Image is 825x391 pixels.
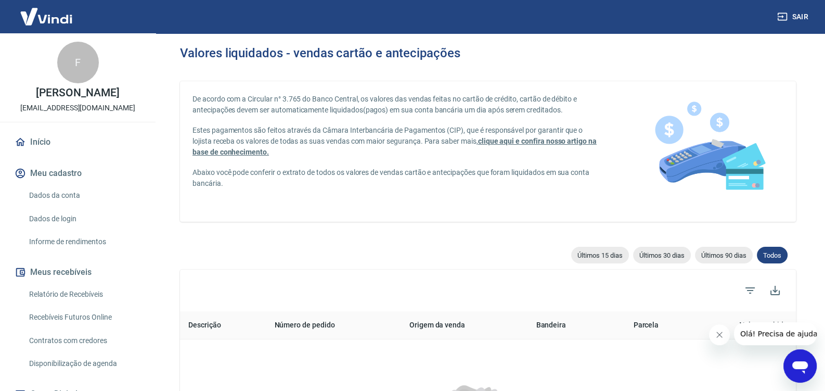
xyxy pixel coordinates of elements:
a: Relatório de Recebíveis [25,284,143,305]
a: Dados de login [25,208,143,230]
th: Descrição [180,311,266,339]
div: F [57,42,99,83]
p: Estes pagamentos são feitos através da Câmara Interbancária de Pagamentos (CIP), que é responsáve... [192,125,599,158]
th: Bandeira [527,311,609,339]
th: Número de pedido [266,311,401,339]
div: Todos [757,247,788,263]
h3: Valores liquidados - vendas cartão e antecipações [180,46,460,60]
button: Sair [775,7,813,27]
button: Meus recebíveis [12,261,143,284]
a: Recebíveis Futuros Online [25,307,143,328]
a: Disponibilização de agenda [25,353,143,374]
div: Últimos 90 dias [695,247,753,263]
div: Últimos 15 dias [571,247,629,263]
p: De acordo com a Circular n° 3.765 do Banco Central, os valores das vendas feitas no cartão de cré... [192,94,599,116]
th: Origem da venda [401,311,528,339]
iframe: Botão para abrir a janela de mensagens [783,349,817,383]
img: Vindi [12,1,80,32]
span: Últimos 90 dias [695,251,753,259]
button: Baixar listagem [763,278,788,303]
span: Olá! Precisa de ajuda? [6,7,87,16]
th: Parcela [609,311,682,339]
div: Últimos 30 dias [633,247,691,263]
button: Meu cadastro [12,162,143,185]
a: Informe de rendimentos [25,231,143,253]
a: Dados da conta [25,185,143,206]
p: Abaixo você pode conferir o extrato de todos os valores de vendas cartão e antecipações que foram... [192,167,599,189]
span: Filtros [738,278,763,303]
p: [EMAIL_ADDRESS][DOMAIN_NAME] [20,103,135,113]
img: card-liquidations.916113cab14af1f97834.png [639,81,779,222]
p: [PERSON_NAME] [36,87,119,98]
a: Contratos com credores [25,330,143,351]
span: Últimos 30 dias [633,251,691,259]
span: Últimos 15 dias [571,251,629,259]
a: Início [12,131,143,154]
span: Todos [757,251,788,259]
iframe: Fechar mensagem [709,324,730,345]
th: Valor recebido [682,311,796,339]
iframe: Mensagem da empresa [734,322,817,345]
a: clique aqui e confira nosso artigo na base de conhecimento. [192,137,597,156]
